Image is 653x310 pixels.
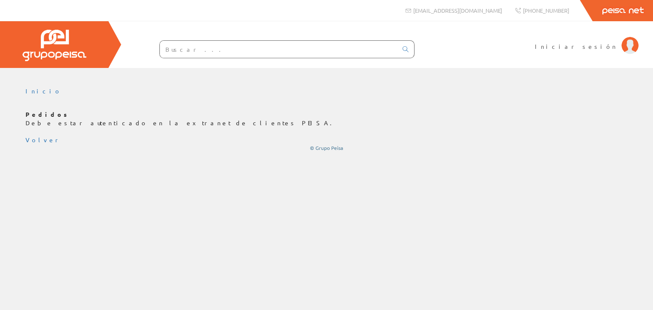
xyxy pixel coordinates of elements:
[160,41,397,58] input: Buscar ...
[535,35,639,43] a: Iniciar sesión
[26,110,70,118] b: Pedidos
[26,144,627,152] div: © Grupo Peisa
[26,136,61,144] a: Volver
[413,7,502,14] span: [EMAIL_ADDRESS][DOMAIN_NAME]
[26,110,627,127] p: Debe estar autenticado en la extranet de clientes PEISA.
[26,87,62,95] a: Inicio
[535,42,617,51] span: Iniciar sesión
[23,30,86,61] img: Grupo Peisa
[523,7,569,14] span: [PHONE_NUMBER]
